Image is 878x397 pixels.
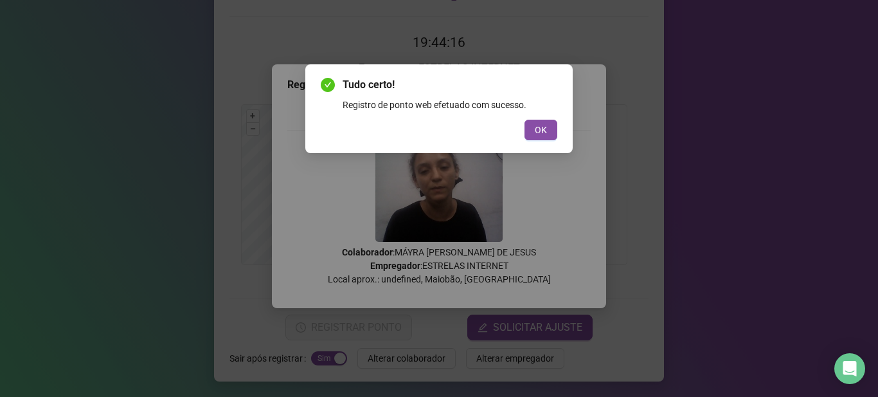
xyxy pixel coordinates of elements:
span: OK [535,123,547,137]
span: check-circle [321,78,335,92]
div: Open Intercom Messenger [834,353,865,384]
button: OK [524,120,557,140]
span: Tudo certo! [343,77,557,93]
div: Registro de ponto web efetuado com sucesso. [343,98,557,112]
